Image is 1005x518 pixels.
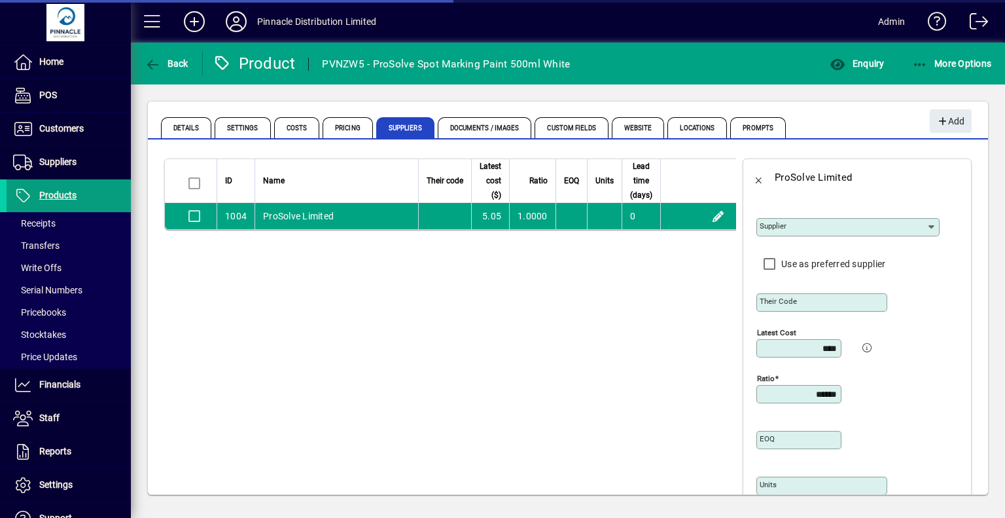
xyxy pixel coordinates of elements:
[471,203,509,229] td: 5.05
[161,117,211,138] span: Details
[509,203,555,229] td: 1.0000
[13,352,77,362] span: Price Updates
[131,52,203,75] app-page-header-button: Back
[622,203,660,229] td: 0
[909,52,995,75] button: More Options
[215,117,271,138] span: Settings
[775,167,852,188] div: ProSolve Limited
[7,234,131,257] a: Transfers
[878,11,905,32] div: Admin
[535,117,608,138] span: Custom Fields
[427,174,463,188] span: Their code
[912,58,992,69] span: More Options
[173,10,215,33] button: Add
[13,329,66,340] span: Stocktakes
[667,117,727,138] span: Locations
[13,263,62,273] span: Write Offs
[760,221,786,231] mat-label: Supplier
[7,257,131,279] a: Write Offs
[145,58,188,69] span: Back
[757,328,796,337] mat-label: Latest cost
[630,159,652,202] span: Lead time (days)
[730,117,786,138] span: Prompts
[960,3,989,45] a: Logout
[141,52,192,75] button: Back
[7,324,131,346] a: Stocktakes
[760,434,775,443] mat-label: EOQ
[39,190,77,200] span: Products
[7,301,131,324] a: Pricebooks
[323,117,373,138] span: Pricing
[7,369,131,401] a: Financials
[7,212,131,234] a: Receipts
[438,117,532,138] span: Documents / Images
[595,174,614,188] span: Units
[263,174,285,188] span: Name
[322,54,570,75] div: PVNZW5 - ProSolve Spot Marking Paint 500ml White
[39,446,71,456] span: Reports
[39,90,57,100] span: POS
[225,210,247,223] div: 1004
[39,56,63,67] span: Home
[7,146,131,179] a: Suppliers
[13,240,60,251] span: Transfers
[612,117,665,138] span: Website
[7,279,131,301] a: Serial Numbers
[274,117,320,138] span: Costs
[39,379,80,390] span: Financials
[257,11,376,32] div: Pinnacle Distribution Limited
[826,52,887,75] button: Enquiry
[213,53,296,74] div: Product
[564,174,579,188] span: EOQ
[760,297,797,306] mat-label: Their code
[529,174,548,188] span: Ratio
[743,162,775,193] button: Back
[930,109,972,133] button: Add
[760,480,777,489] mat-label: Units
[39,413,60,423] span: Staff
[757,374,775,383] mat-label: Ratio
[7,469,131,502] a: Settings
[7,46,131,79] a: Home
[480,159,501,202] span: Latest cost ($)
[936,111,964,132] span: Add
[13,218,56,229] span: Receipts
[779,257,885,270] label: Use as preferred supplier
[376,117,434,138] span: Suppliers
[7,402,131,435] a: Staff
[7,346,131,368] a: Price Updates
[13,285,82,295] span: Serial Numbers
[7,79,131,112] a: POS
[830,58,884,69] span: Enquiry
[215,10,257,33] button: Profile
[255,203,418,229] td: ProSolve Limited
[39,157,77,167] span: Suppliers
[39,479,73,490] span: Settings
[39,123,84,134] span: Customers
[7,435,131,468] a: Reports
[918,3,947,45] a: Knowledge Base
[7,113,131,145] a: Customers
[225,174,232,188] span: ID
[13,307,66,318] span: Pricebooks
